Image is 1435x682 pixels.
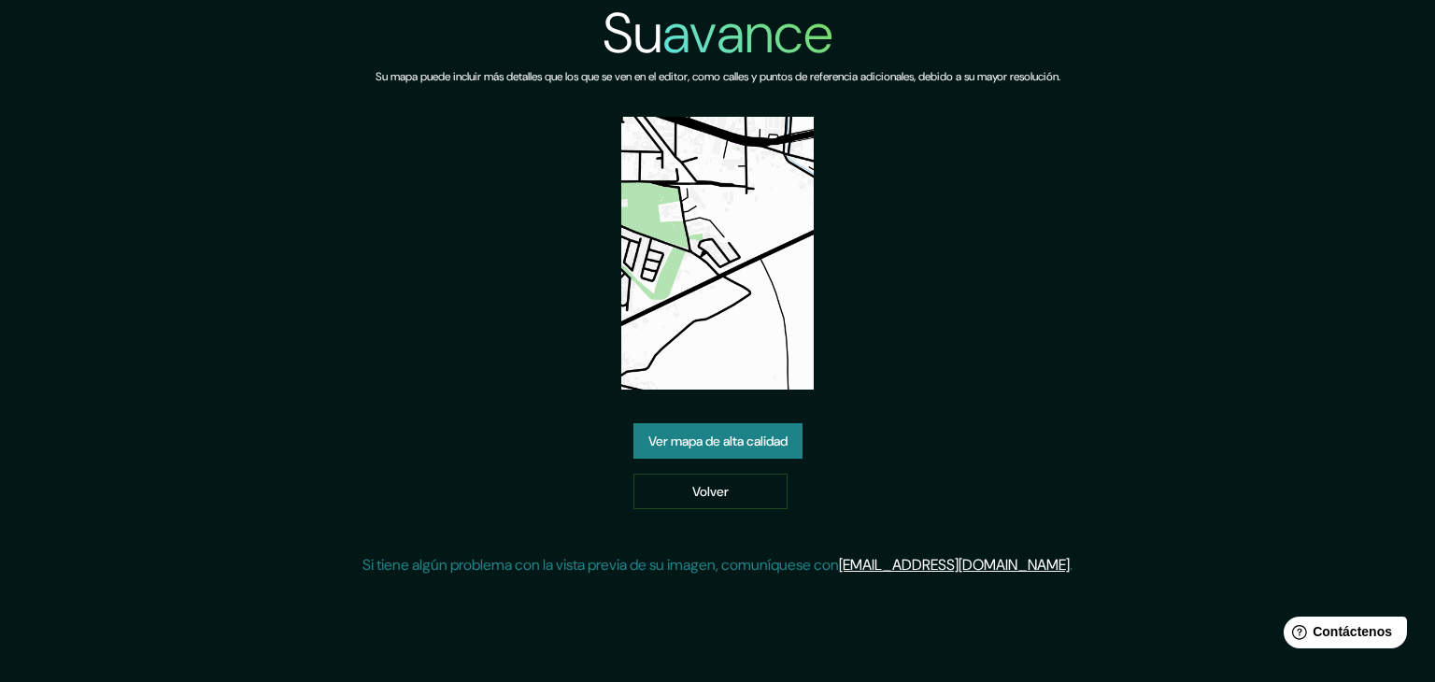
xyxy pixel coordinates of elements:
[1070,555,1073,575] font: .
[648,433,788,449] font: Ver mapa de alta calidad
[362,555,839,575] font: Si tiene algún problema con la vista previa de su imagen, comuníquese con
[621,117,815,390] img: vista previa del mapa creado
[633,423,803,459] a: Ver mapa de alta calidad
[376,69,1060,84] font: Su mapa puede incluir más detalles que los que se ven en el editor, como calles y puntos de refer...
[633,474,788,509] a: Volver
[692,483,729,500] font: Volver
[839,555,1070,575] a: [EMAIL_ADDRESS][DOMAIN_NAME]
[1269,609,1414,661] iframe: Lanzador de widgets de ayuda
